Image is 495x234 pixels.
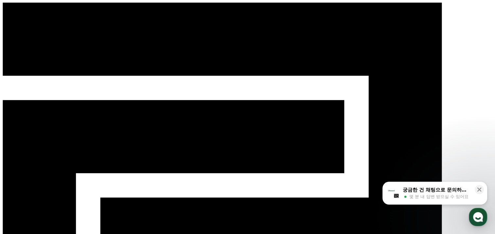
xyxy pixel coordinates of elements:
span: 대화 [60,190,68,195]
a: 설정 [84,180,126,196]
span: 홈 [21,190,25,195]
a: 대화 [43,180,84,196]
a: 홈 [2,180,43,196]
span: 설정 [101,190,109,195]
